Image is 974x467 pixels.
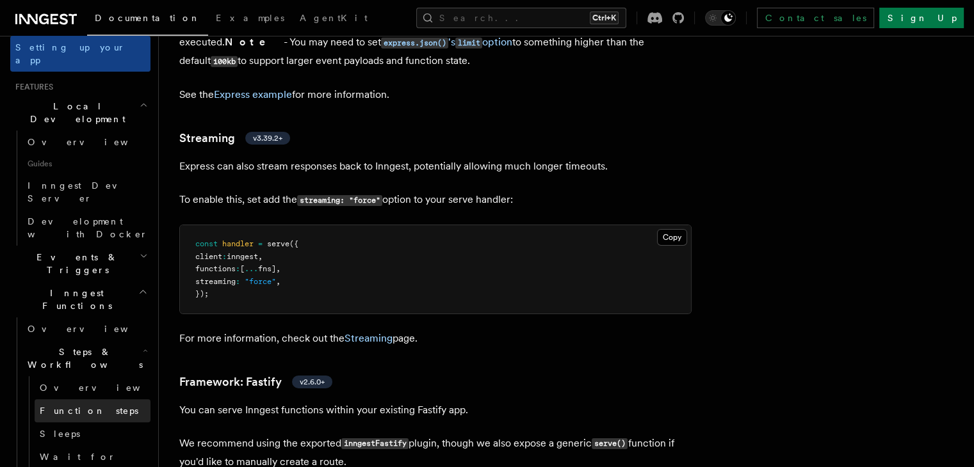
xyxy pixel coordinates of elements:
span: inngest [227,252,258,261]
button: Copy [657,229,687,246]
a: Development with Docker [22,210,150,246]
a: Sleeps [35,422,150,445]
code: 100kb [211,56,238,67]
kbd: Ctrl+K [590,12,619,24]
a: Contact sales [757,8,874,28]
span: const [195,239,218,248]
span: AgentKit [300,13,368,23]
span: Features [10,82,53,92]
span: Function steps [40,406,138,416]
span: Development with Docker [28,216,148,239]
span: = [258,239,263,248]
a: Overview [22,317,150,340]
a: Sign Up [879,8,964,28]
span: : [236,264,240,273]
span: : [236,277,240,286]
a: Framework: Fastifyv2.6.0+ [179,373,332,391]
code: limit [455,38,482,49]
p: For more information, check out the page. [179,329,692,347]
code: streaming: "force" [297,195,382,206]
strong: Note [225,36,284,48]
a: Streamingv3.39.2+ [179,129,290,147]
span: Events & Triggers [10,251,140,276]
button: Events & Triggers [10,246,150,281]
a: express.json()'slimitoption [381,36,512,48]
span: Setting up your app [15,42,126,65]
span: : [222,252,227,261]
a: Documentation [87,4,208,36]
span: Steps & Workflows [22,345,143,371]
code: inngestFastify [341,438,409,449]
code: express.json() [381,38,448,49]
a: Overview [35,376,150,399]
a: Express example [214,88,292,100]
span: Overview [40,383,172,393]
span: client [195,252,222,261]
button: Inngest Functions [10,281,150,317]
span: streaming [195,277,236,286]
p: See the for more information. [179,86,692,104]
span: v3.39.2+ [253,133,282,143]
span: Inngest Dev Server [28,180,137,203]
span: ({ [289,239,298,248]
span: fns] [258,264,276,273]
span: ... [245,264,258,273]
span: , [276,264,280,273]
button: Steps & Workflows [22,340,150,376]
button: Toggle dark mode [705,10,736,26]
span: Overview [28,137,159,147]
span: serve [267,239,289,248]
button: Search...Ctrl+K [416,8,626,28]
p: You must ensure you're using the middleware otherwise your functions won't be executed. - You may... [179,15,692,70]
p: Express can also stream responses back to Inngest, potentially allowing much longer timeouts. [179,157,692,175]
a: AgentKit [292,4,375,35]
span: Overview [28,324,159,334]
a: Examples [208,4,292,35]
span: , [258,252,263,261]
span: , [276,277,280,286]
span: Sleeps [40,429,80,439]
span: Examples [216,13,284,23]
p: To enable this, set add the option to your serve handler: [179,191,692,209]
span: Guides [22,154,150,174]
span: }); [195,289,209,298]
a: Overview [22,131,150,154]
p: You can serve Inngest functions within your existing Fastify app. [179,401,692,419]
span: [ [240,264,245,273]
a: Setting up your app [10,36,150,72]
span: Inngest Functions [10,287,138,312]
span: functions [195,264,236,273]
a: Inngest Dev Server [22,174,150,210]
a: Function steps [35,399,150,422]
span: Local Development [10,100,140,125]
code: serve() [592,438,628,449]
a: Streaming [345,332,393,344]
div: Local Development [10,131,150,246]
button: Local Development [10,95,150,131]
span: "force" [245,277,276,286]
span: v2.6.0+ [300,377,325,387]
span: Documentation [95,13,200,23]
span: handler [222,239,254,248]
